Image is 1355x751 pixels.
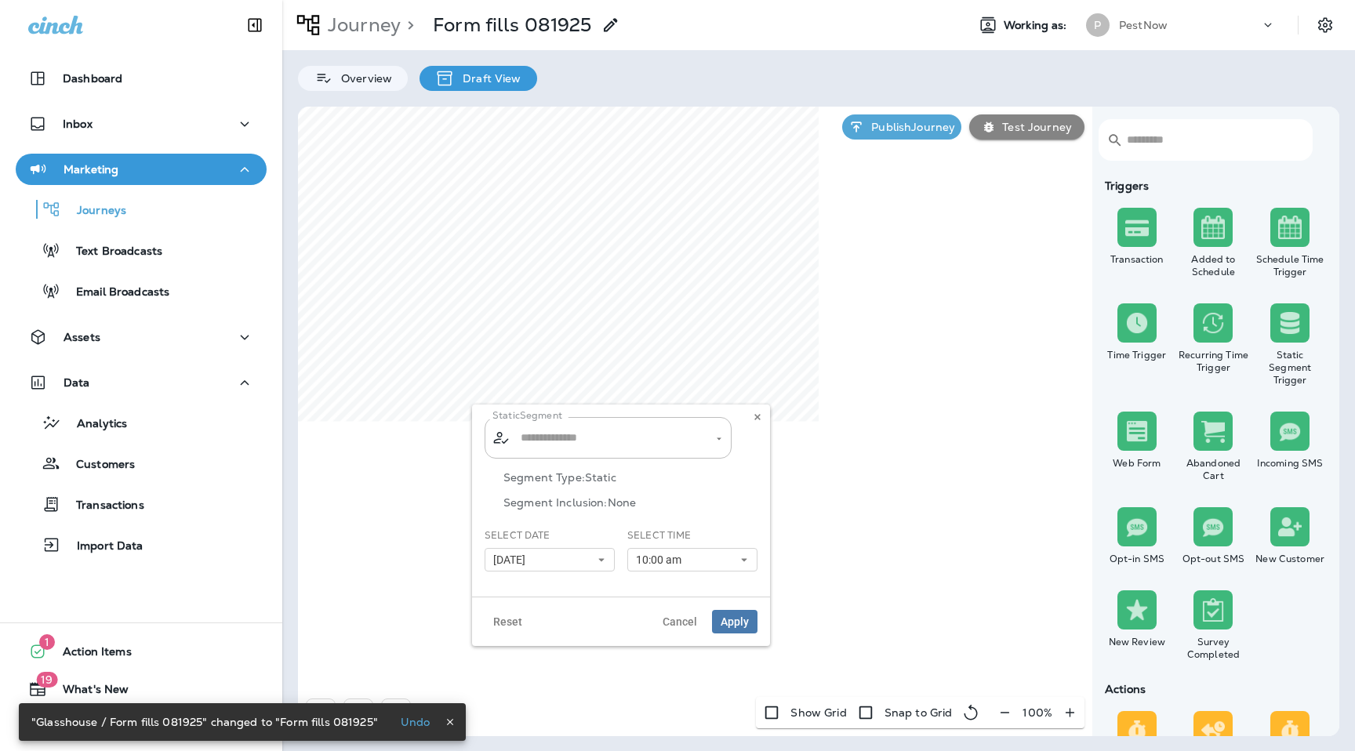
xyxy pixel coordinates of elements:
[31,708,378,736] div: "Glasshouse / Form fills 081925" changed to "Form fills 081925"
[485,548,615,571] button: [DATE]
[1179,253,1249,278] div: Added to Schedule
[60,245,162,259] p: Text Broadcasts
[654,610,706,633] button: Cancel
[627,529,692,542] label: Select Time
[485,610,531,633] button: Reset
[61,204,126,219] p: Journeys
[721,616,749,627] span: Apply
[16,154,267,185] button: Marketing
[39,634,55,650] span: 1
[60,458,135,473] p: Customers
[1023,706,1052,719] p: 100 %
[16,274,267,307] button: Email Broadcasts
[636,553,688,567] span: 10:00 am
[16,321,267,353] button: Assets
[492,409,562,422] p: Static Segment
[16,711,267,742] button: Support
[16,636,267,667] button: 1Action Items
[1099,180,1328,192] div: Triggers
[842,114,961,140] button: PublishJourney
[401,13,414,37] p: >
[455,72,521,85] p: Draft View
[493,616,522,627] span: Reset
[485,529,550,542] label: Select Date
[1255,253,1325,278] div: Schedule Time Trigger
[16,193,267,226] button: Journeys
[47,683,129,702] span: What's New
[790,706,846,719] p: Show Grid
[61,539,143,554] p: Import Data
[1102,349,1172,361] div: Time Trigger
[1179,457,1249,482] div: Abandoned Cart
[1311,11,1339,39] button: Settings
[996,121,1072,133] p: Test Journey
[1099,683,1328,695] div: Actions
[16,406,267,439] button: Analytics
[663,616,697,627] span: Cancel
[712,610,757,633] button: Apply
[321,13,401,37] p: Journey
[1255,553,1325,565] div: New Customer
[64,331,100,343] p: Assets
[1102,457,1172,470] div: Web Form
[61,417,127,432] p: Analytics
[16,367,267,398] button: Data
[16,447,267,480] button: Customers
[16,108,267,140] button: Inbox
[401,716,430,728] p: Undo
[16,63,267,94] button: Dashboard
[712,432,726,446] button: Open
[16,488,267,521] button: Transactions
[16,673,267,705] button: 19What's New
[1255,349,1325,386] div: Static Segment Trigger
[1119,19,1168,31] p: PestNow
[1102,636,1172,648] div: New Review
[433,13,591,37] p: Form fills 081925
[1179,636,1249,661] div: Survey Completed
[47,645,132,664] span: Action Items
[333,72,392,85] p: Overview
[391,713,441,731] button: Undo
[1179,553,1249,565] div: Opt-out SMS
[865,121,955,133] p: Publish Journey
[64,376,90,389] p: Data
[64,163,118,176] p: Marketing
[60,285,169,300] p: Email Broadcasts
[1004,19,1070,32] span: Working as:
[969,114,1084,140] button: Test Journey
[885,706,953,719] p: Snap to Grid
[36,672,57,688] span: 19
[16,528,267,561] button: Import Data
[63,118,93,130] p: Inbox
[503,471,757,484] p: Segment Type: Static
[493,553,532,567] span: [DATE]
[503,496,757,509] p: Segment Inclusion: None
[60,499,144,513] p: Transactions
[1102,253,1172,266] div: Transaction
[233,9,277,41] button: Collapse Sidebar
[16,234,267,267] button: Text Broadcasts
[1086,13,1110,37] div: P
[1102,553,1172,565] div: Opt-in SMS
[1255,457,1325,470] div: Incoming SMS
[63,72,122,85] p: Dashboard
[1179,349,1249,374] div: Recurring Time Trigger
[627,548,757,571] button: 10:00 am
